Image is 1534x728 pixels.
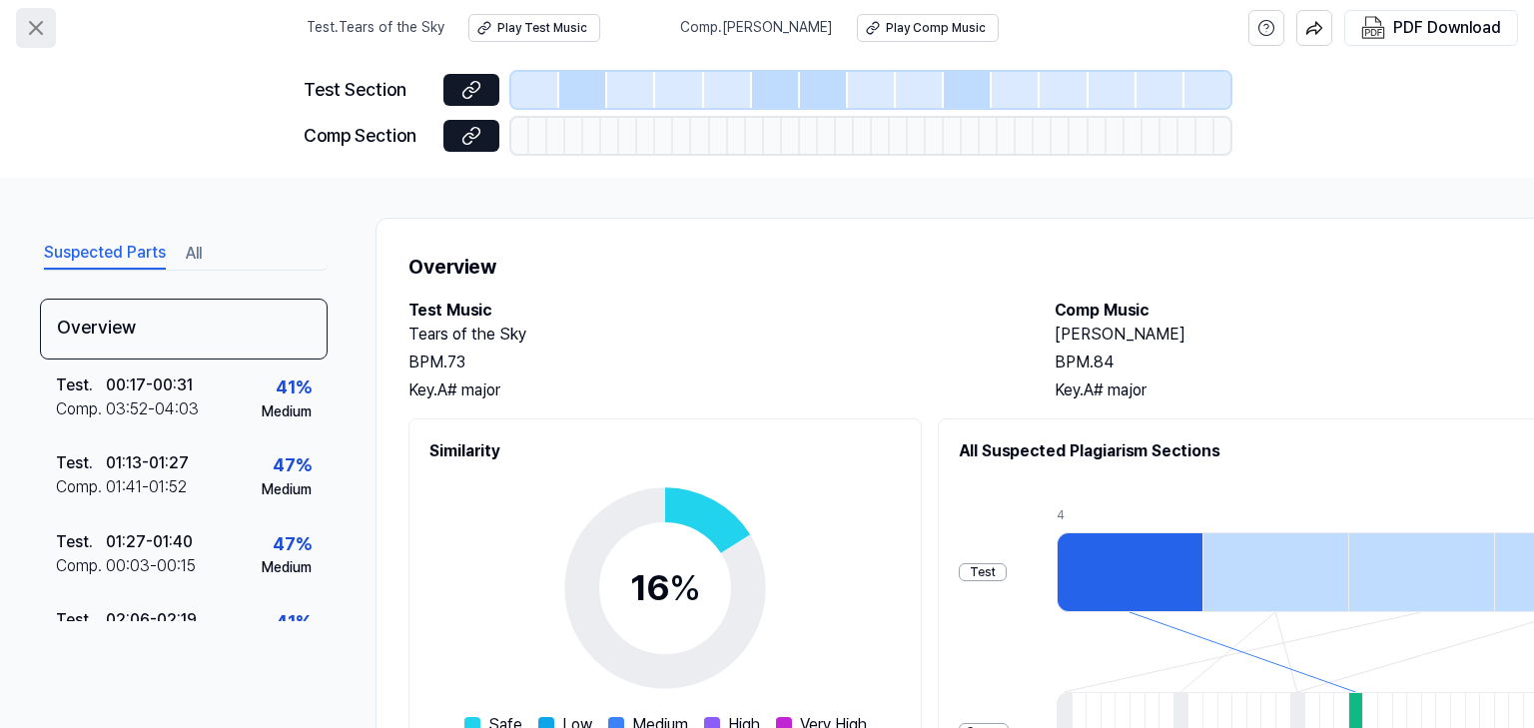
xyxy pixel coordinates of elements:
[408,323,1015,347] h2: Tears of the Sky
[56,373,106,397] div: Test .
[40,299,328,360] div: Overview
[106,554,196,578] div: 00:03 - 00:15
[56,530,106,554] div: Test .
[408,299,1015,323] h2: Test Music
[106,608,197,632] div: 02:06 - 02:19
[1305,19,1323,37] img: share
[304,76,431,105] div: Test Section
[56,554,106,578] div: Comp .
[680,18,833,38] span: Comp . [PERSON_NAME]
[1361,16,1385,40] img: PDF Download
[106,373,193,397] div: 00:17 - 00:31
[468,14,600,42] button: Play Test Music
[1057,507,1202,524] div: 4
[408,378,1015,402] div: Key. A# major
[262,558,312,578] div: Medium
[273,451,312,480] div: 47 %
[959,563,1007,582] div: Test
[857,14,999,42] button: Play Comp Music
[429,439,901,463] h2: Similarity
[497,20,587,37] div: Play Test Music
[886,20,986,37] div: Play Comp Music
[186,238,202,270] button: All
[1257,18,1275,38] svg: help
[56,451,106,475] div: Test .
[669,566,701,609] span: %
[56,397,106,421] div: Comp .
[106,397,199,421] div: 03:52 - 04:03
[307,18,444,38] span: Test . Tears of the Sky
[106,530,193,554] div: 01:27 - 01:40
[276,608,312,637] div: 41 %
[106,475,187,499] div: 01:41 - 01:52
[56,608,106,632] div: Test .
[1248,10,1284,46] button: help
[304,122,431,151] div: Comp Section
[44,238,166,270] button: Suspected Parts
[1357,11,1505,45] button: PDF Download
[106,451,189,475] div: 01:13 - 01:27
[276,373,312,402] div: 41 %
[1393,15,1501,41] div: PDF Download
[56,475,106,499] div: Comp .
[262,480,312,500] div: Medium
[262,402,312,422] div: Medium
[408,351,1015,374] div: BPM. 73
[630,561,701,615] div: 16
[273,530,312,559] div: 47 %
